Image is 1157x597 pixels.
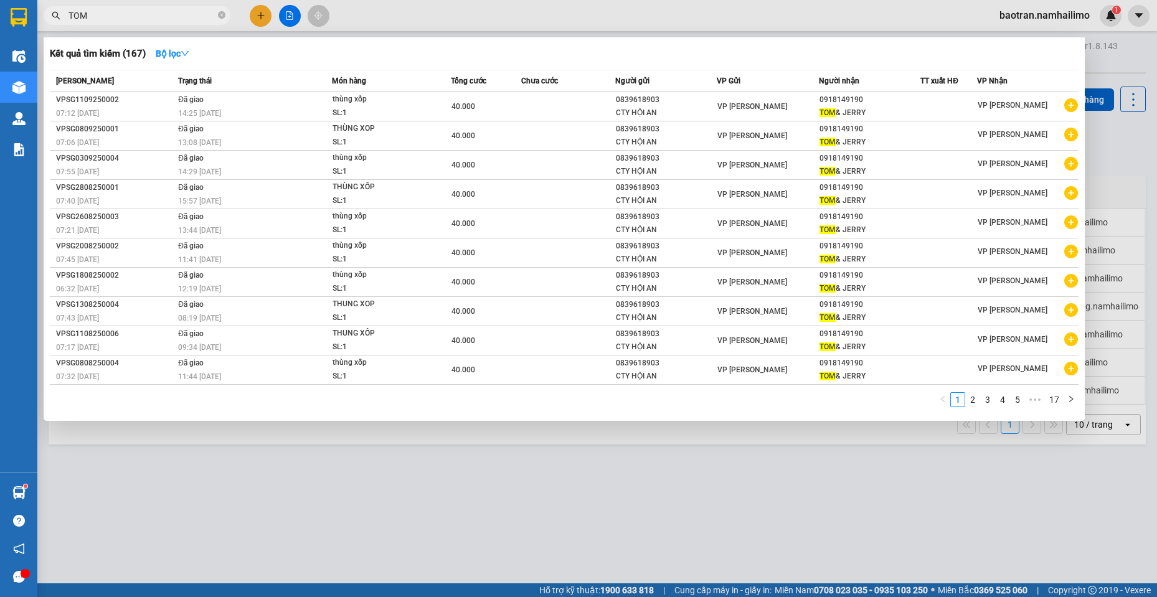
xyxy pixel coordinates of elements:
[178,154,204,162] span: Đã giao
[178,255,221,264] span: 11:41 [DATE]
[996,393,1009,407] a: 4
[333,194,426,208] div: SL: 1
[819,106,920,120] div: & JERRY
[451,102,475,111] span: 40.000
[333,106,426,120] div: SL: 1
[178,125,204,133] span: Đã giao
[819,298,920,311] div: 0918149190
[616,165,716,178] div: CTY HỘI AN
[935,392,950,407] button: left
[819,284,836,293] span: TOM
[12,143,26,156] img: solution-icon
[616,341,716,354] div: CTY HỘI AN
[333,268,426,282] div: thùng xốp
[1064,392,1079,407] li: Next Page
[978,189,1047,197] span: VP [PERSON_NAME]
[717,161,787,169] span: VP [PERSON_NAME]
[218,10,225,22] span: close-circle
[52,11,60,20] span: search
[717,77,740,85] span: VP Gửi
[12,112,26,125] img: warehouse-icon
[56,181,174,194] div: VPSG2808250001
[333,223,426,237] div: SL: 1
[56,197,99,205] span: 07:40 [DATE]
[819,341,920,354] div: & JERRY
[50,47,146,60] h3: Kết quả tìm kiếm ( 167 )
[56,152,174,165] div: VPSG0309250004
[332,77,366,85] span: Món hàng
[13,543,25,555] span: notification
[819,223,920,237] div: & JERRY
[56,77,114,85] span: [PERSON_NAME]
[451,161,475,169] span: 40.000
[978,276,1047,285] span: VP [PERSON_NAME]
[616,240,716,253] div: 0839618903
[717,219,787,228] span: VP [PERSON_NAME]
[56,167,99,176] span: 07:55 [DATE]
[56,123,174,136] div: VPSG0809250001
[616,152,716,165] div: 0839618903
[981,393,994,407] a: 3
[178,359,204,367] span: Đã giao
[980,392,995,407] li: 3
[616,269,716,282] div: 0839618903
[819,167,836,176] span: TOM
[819,123,920,136] div: 0918149190
[717,102,787,111] span: VP [PERSON_NAME]
[333,151,426,165] div: thùng xốp
[178,329,204,338] span: Đã giao
[819,152,920,165] div: 0918149190
[819,93,920,106] div: 0918149190
[178,343,221,352] span: 09:34 [DATE]
[178,109,221,118] span: 14:25 [DATE]
[1025,392,1045,407] li: Next 5 Pages
[819,282,920,295] div: & JERRY
[616,181,716,194] div: 0839618903
[178,212,204,221] span: Đã giao
[1064,332,1078,346] span: plus-circle
[978,364,1047,373] span: VP [PERSON_NAME]
[616,282,716,295] div: CTY HỘI AN
[56,210,174,223] div: VPSG2608250003
[451,77,486,85] span: Tổng cước
[13,515,25,527] span: question-circle
[333,181,426,194] div: THÙNG XỐP
[56,298,174,311] div: VPSG1308250004
[717,365,787,374] span: VP [PERSON_NAME]
[616,123,716,136] div: 0839618903
[616,194,716,207] div: CTY HỘI AN
[146,44,199,63] button: Bộ lọcdown
[56,284,99,293] span: 06:32 [DATE]
[451,278,475,286] span: 40.000
[819,108,836,117] span: TOM
[819,240,920,253] div: 0918149190
[819,370,920,383] div: & JERRY
[978,130,1047,139] span: VP [PERSON_NAME]
[965,392,980,407] li: 2
[451,307,475,316] span: 40.000
[68,9,215,22] input: Tìm tên, số ĐT hoặc mã đơn
[978,306,1047,314] span: VP [PERSON_NAME]
[56,255,99,264] span: 07:45 [DATE]
[333,282,426,296] div: SL: 1
[333,136,426,149] div: SL: 1
[56,226,99,235] span: 07:21 [DATE]
[178,197,221,205] span: 15:57 [DATE]
[178,314,221,322] span: 08:19 [DATE]
[616,327,716,341] div: 0839618903
[977,77,1008,85] span: VP Nhận
[819,196,836,205] span: TOM
[1025,392,1045,407] span: •••
[819,181,920,194] div: 0918149190
[333,122,426,136] div: THÙNG XOP
[56,343,99,352] span: 07:17 [DATE]
[56,327,174,341] div: VPSG1108250006
[616,210,716,223] div: 0839618903
[819,225,836,234] span: TOM
[178,183,204,192] span: Đã giao
[1064,362,1078,375] span: plus-circle
[819,313,836,322] span: TOM
[819,357,920,370] div: 0918149190
[951,393,965,407] a: 1
[616,357,716,370] div: 0839618903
